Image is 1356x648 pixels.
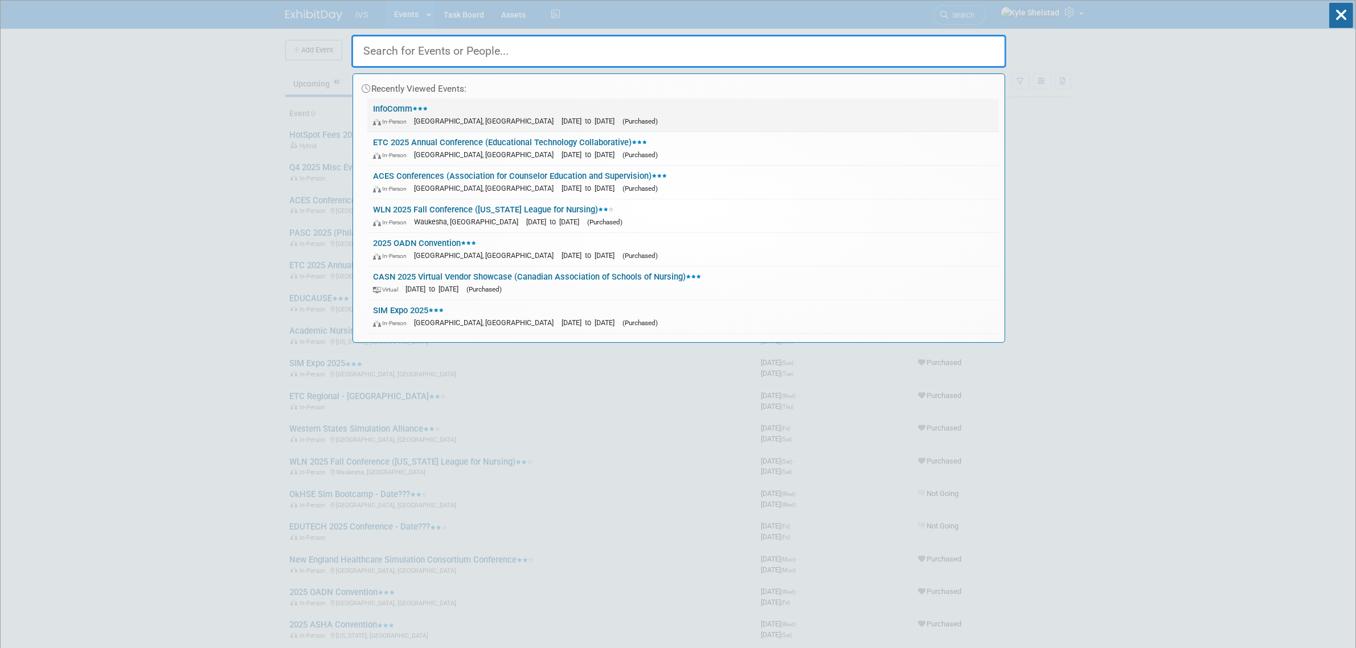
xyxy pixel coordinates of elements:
div: Recently Viewed Events: [359,74,999,99]
span: [DATE] to [DATE] [562,184,620,192]
span: In-Person [373,118,412,125]
span: (Purchased) [587,218,622,226]
span: [GEOGRAPHIC_DATA], [GEOGRAPHIC_DATA] [414,184,559,192]
a: WLN 2025 Fall Conference ([US_STATE] League for Nursing) In-Person Waukesha, [GEOGRAPHIC_DATA] [D... [367,199,999,232]
span: In-Person [373,252,412,260]
span: (Purchased) [622,117,658,125]
span: [DATE] to [DATE] [562,251,620,260]
span: [DATE] to [DATE] [562,150,620,159]
span: (Purchased) [466,285,502,293]
a: CASN 2025 Virtual Vendor Showcase (Canadian Association of Schools of Nursing) Virtual [DATE] to ... [367,266,999,300]
a: ETC 2025 Annual Conference (Educational Technology Collaborative) In-Person [GEOGRAPHIC_DATA], [G... [367,132,999,165]
span: [DATE] to [DATE] [526,218,585,226]
span: (Purchased) [622,151,658,159]
a: SIM Expo 2025 In-Person [GEOGRAPHIC_DATA], [GEOGRAPHIC_DATA] [DATE] to [DATE] (Purchased) [367,300,999,333]
span: (Purchased) [622,319,658,327]
span: (Purchased) [622,252,658,260]
span: [DATE] to [DATE] [562,318,620,327]
span: [GEOGRAPHIC_DATA], [GEOGRAPHIC_DATA] [414,251,559,260]
span: Virtual [373,286,403,293]
a: 2025 OADN Convention In-Person [GEOGRAPHIC_DATA], [GEOGRAPHIC_DATA] [DATE] to [DATE] (Purchased) [367,233,999,266]
span: Waukesha, [GEOGRAPHIC_DATA] [414,218,524,226]
span: [DATE] to [DATE] [562,117,620,125]
a: ACES Conferences (Association for Counselor Education and Supervision) In-Person [GEOGRAPHIC_DATA... [367,166,999,199]
a: InfoComm In-Person [GEOGRAPHIC_DATA], [GEOGRAPHIC_DATA] [DATE] to [DATE] (Purchased) [367,99,999,132]
span: In-Person [373,185,412,192]
span: [DATE] to [DATE] [405,285,464,293]
span: (Purchased) [622,184,658,192]
span: [GEOGRAPHIC_DATA], [GEOGRAPHIC_DATA] [414,150,559,159]
span: [GEOGRAPHIC_DATA], [GEOGRAPHIC_DATA] [414,318,559,327]
span: [GEOGRAPHIC_DATA], [GEOGRAPHIC_DATA] [414,117,559,125]
span: In-Person [373,151,412,159]
input: Search for Events or People... [351,35,1006,68]
span: In-Person [373,219,412,226]
span: In-Person [373,319,412,327]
